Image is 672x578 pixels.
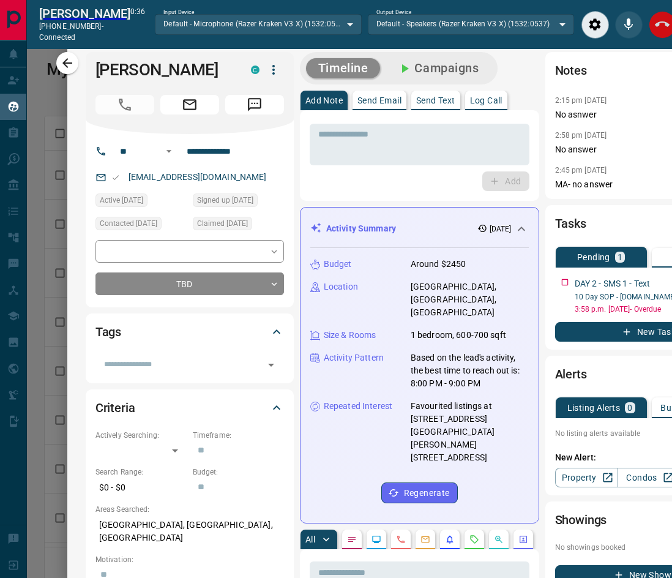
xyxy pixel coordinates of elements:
p: Activity Pattern [324,351,384,364]
p: Budget: [193,467,284,478]
button: Timeline [306,58,381,78]
h1: [PERSON_NAME] [95,60,233,80]
span: Active [DATE] [100,194,143,206]
h2: Alerts [555,364,587,384]
h2: [PERSON_NAME] [39,6,130,21]
div: Tue Mar 25 2025 [95,193,187,211]
p: Activity Summary [326,222,396,235]
p: Around $2450 [411,258,466,271]
p: Listing Alerts [567,403,621,412]
p: Areas Searched: [95,504,284,515]
div: Audio Settings [581,11,609,39]
p: Location [324,280,358,293]
h2: Showings [555,510,607,530]
p: 0:36 [130,6,145,43]
div: Default - Speakers (Razer Kraken V3 X) (1532:0537) [368,14,574,35]
p: Send Text [416,96,455,105]
p: Size & Rooms [324,329,376,342]
span: Message [225,95,284,114]
p: Favourited listings at [STREET_ADDRESS][GEOGRAPHIC_DATA][PERSON_NAME][STREET_ADDRESS] [411,400,529,464]
svg: Requests [469,535,479,544]
p: Repeated Interest [324,400,392,413]
p: [GEOGRAPHIC_DATA], [GEOGRAPHIC_DATA], [GEOGRAPHIC_DATA] [411,280,529,319]
p: Send Email [357,96,401,105]
div: Mon Sep 08 2025 [95,217,187,234]
svg: Emails [420,535,430,544]
p: All [305,535,315,544]
span: Signed up [DATE] [197,194,253,206]
h2: Notes [555,61,587,80]
svg: Email Valid [111,173,120,182]
p: DAY 2 - SMS 1 - Text [575,277,651,290]
h2: Tags [95,322,121,342]
h2: Criteria [95,398,135,418]
div: Criteria [95,393,284,422]
h2: Tasks [555,214,586,233]
p: Log Call [470,96,502,105]
div: TBD [95,272,284,295]
button: Regenerate [381,482,458,503]
label: Output Device [376,9,411,17]
div: Tue Mar 25 2025 [193,217,284,234]
a: Property [555,468,618,487]
p: 2:58 pm [DATE] [555,131,607,140]
p: [PHONE_NUMBER] - [39,21,130,43]
span: connected [39,33,75,42]
svg: Calls [396,535,406,544]
span: Claimed [DATE] [197,217,248,230]
svg: Opportunities [494,535,504,544]
p: [GEOGRAPHIC_DATA], [GEOGRAPHIC_DATA], [GEOGRAPHIC_DATA] [95,515,284,548]
span: Contacted [DATE] [100,217,157,230]
button: Campaigns [385,58,491,78]
div: Mute [615,11,643,39]
span: Call [95,95,154,114]
span: Email [160,95,219,114]
p: Budget [324,258,352,271]
a: [EMAIL_ADDRESS][DOMAIN_NAME] [129,172,267,182]
p: 1 [618,253,622,261]
p: Actively Searching: [95,430,187,441]
p: 2:15 pm [DATE] [555,96,607,105]
p: [DATE] [490,223,512,235]
div: Activity Summary[DATE] [310,217,529,240]
svg: Listing Alerts [445,535,455,544]
button: Open [263,356,280,373]
p: Search Range: [95,467,187,478]
svg: Lead Browsing Activity [371,535,381,544]
div: Tue Mar 11 2025 [193,193,284,211]
button: Open [162,144,176,159]
svg: Agent Actions [518,535,528,544]
div: Default - Microphone (Razer Kraken V3 X) (1532:0537) [155,14,361,35]
p: Based on the lead's activity, the best time to reach out is: 8:00 PM - 9:00 PM [411,351,529,390]
p: 0 [627,403,632,412]
p: Timeframe: [193,430,284,441]
p: $0 - $0 [95,478,187,498]
label: Input Device [163,9,195,17]
p: Motivation: [95,554,284,565]
p: 1 bedroom, 600-700 sqft [411,329,506,342]
p: Add Note [305,96,343,105]
div: condos.ca [251,66,259,74]
p: Pending [577,253,610,261]
div: Tags [95,317,284,347]
svg: Notes [347,535,357,544]
p: 2:45 pm [DATE] [555,166,607,175]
